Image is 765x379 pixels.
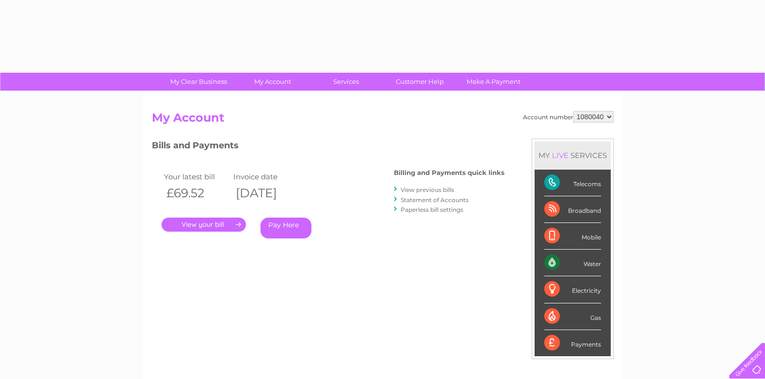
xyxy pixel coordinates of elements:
div: Gas [544,303,601,330]
td: Invoice date [231,170,301,183]
a: Make A Payment [454,73,534,91]
a: My Account [232,73,312,91]
a: View previous bills [401,186,454,193]
div: Account number [523,111,614,123]
a: Paperless bill settings [401,206,463,213]
h4: Billing and Payments quick links [394,169,505,176]
td: Your latest bill [162,170,231,183]
div: Electricity [544,276,601,303]
div: MY SERVICES [535,142,611,169]
a: Statement of Accounts [401,196,469,204]
a: Pay Here [260,218,311,238]
div: Payments [544,330,601,356]
a: Services [306,73,386,91]
h3: Bills and Payments [152,139,505,156]
div: Telecoms [544,170,601,196]
a: My Clear Business [159,73,239,91]
div: Mobile [544,223,601,250]
div: Water [544,250,601,276]
h2: My Account [152,111,614,129]
div: LIVE [550,151,570,160]
a: . [162,218,246,232]
a: Customer Help [380,73,460,91]
th: £69.52 [162,183,231,203]
th: [DATE] [231,183,301,203]
div: Broadband [544,196,601,223]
